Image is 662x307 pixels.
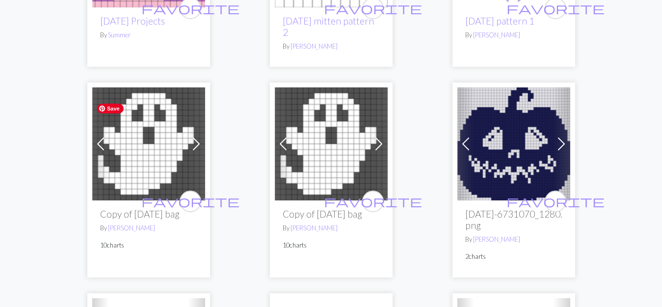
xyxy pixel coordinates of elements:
span: Save [97,104,124,113]
p: By [283,42,380,51]
a: ghost 1 [92,138,205,147]
span: favorite [506,0,605,16]
h2: Copy of [DATE] bag [283,208,380,220]
p: 2 charts [465,252,562,261]
a: [PERSON_NAME] [473,31,520,39]
i: favourite [506,192,605,211]
a: [PERSON_NAME] [291,224,338,232]
a: [PERSON_NAME] [473,235,520,243]
button: favourite [545,191,566,212]
p: By [465,30,562,40]
h2: [DATE]-6731070_1280.png [465,208,562,231]
a: Summer [108,31,131,39]
a: [PERSON_NAME] [291,42,338,50]
a: halloween-6731070_1280.png [457,138,570,147]
button: favourite [180,191,201,212]
span: favorite [324,0,422,16]
p: By [283,223,380,233]
a: [DATE] pattern 1 [465,15,534,27]
i: favourite [141,192,239,211]
a: [DATE] Projects [100,15,165,27]
h2: Copy of [DATE] bag [100,208,197,220]
a: [PERSON_NAME] [108,224,155,232]
img: ghost 1 [92,87,205,200]
p: By [100,30,197,40]
i: favourite [324,192,422,211]
span: favorite [324,194,422,209]
img: ghost 1 [275,87,388,200]
span: favorite [141,194,239,209]
span: favorite [141,0,239,16]
a: [DATE] mitten pattern 2 [283,15,374,38]
p: By [100,223,197,233]
p: By [465,235,562,244]
img: halloween-6731070_1280.png [457,87,570,200]
span: favorite [506,194,605,209]
a: ghost 1 [275,138,388,147]
p: 10 charts [283,241,380,250]
button: favourite [362,191,384,212]
p: 10 charts [100,241,197,250]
